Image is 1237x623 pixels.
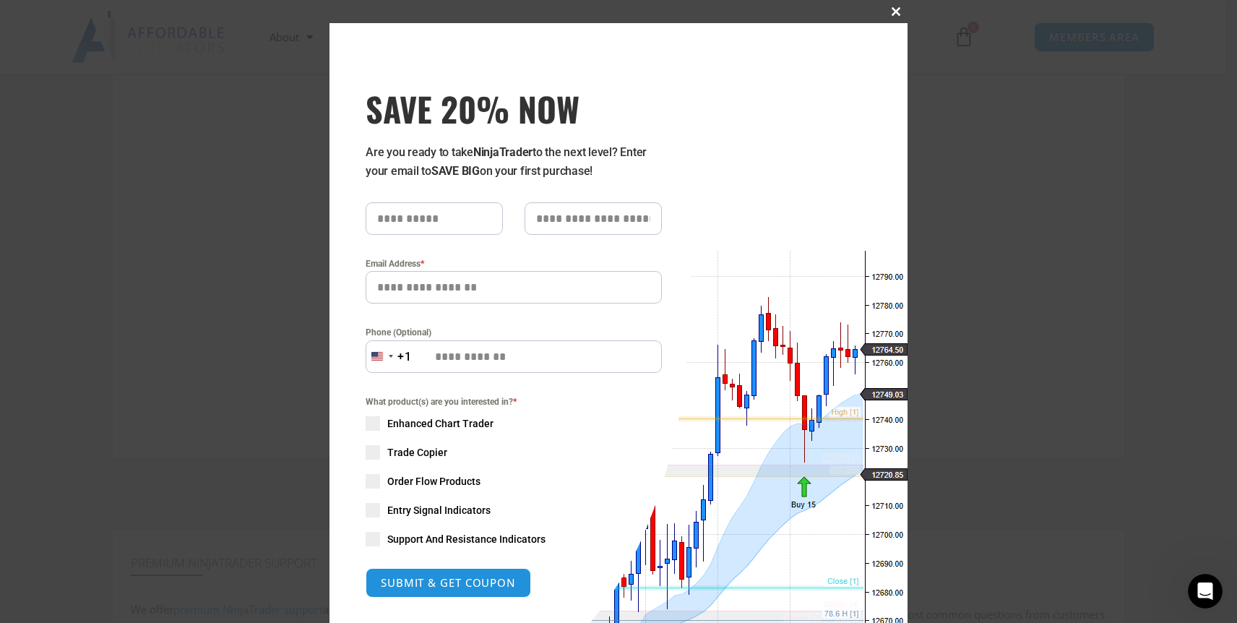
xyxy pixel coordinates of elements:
[387,445,447,460] span: Trade Copier
[387,532,546,546] span: Support And Resistance Indicators
[431,164,480,178] strong: SAVE BIG
[387,474,480,489] span: Order Flow Products
[366,568,531,598] button: SUBMIT & GET COUPON
[397,348,412,366] div: +1
[366,257,662,271] label: Email Address
[387,416,493,431] span: Enhanced Chart Trader
[473,145,533,159] strong: NinjaTrader
[366,88,662,129] h3: SAVE 20% NOW
[366,395,662,409] span: What product(s) are you interested in?
[366,532,662,546] label: Support And Resistance Indicators
[1188,574,1223,609] iframe: Intercom live chat
[366,416,662,431] label: Enhanced Chart Trader
[366,503,662,517] label: Entry Signal Indicators
[366,340,412,373] button: Selected country
[366,143,662,181] p: Are you ready to take to the next level? Enter your email to on your first purchase!
[366,445,662,460] label: Trade Copier
[366,325,662,340] label: Phone (Optional)
[366,474,662,489] label: Order Flow Products
[387,503,491,517] span: Entry Signal Indicators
